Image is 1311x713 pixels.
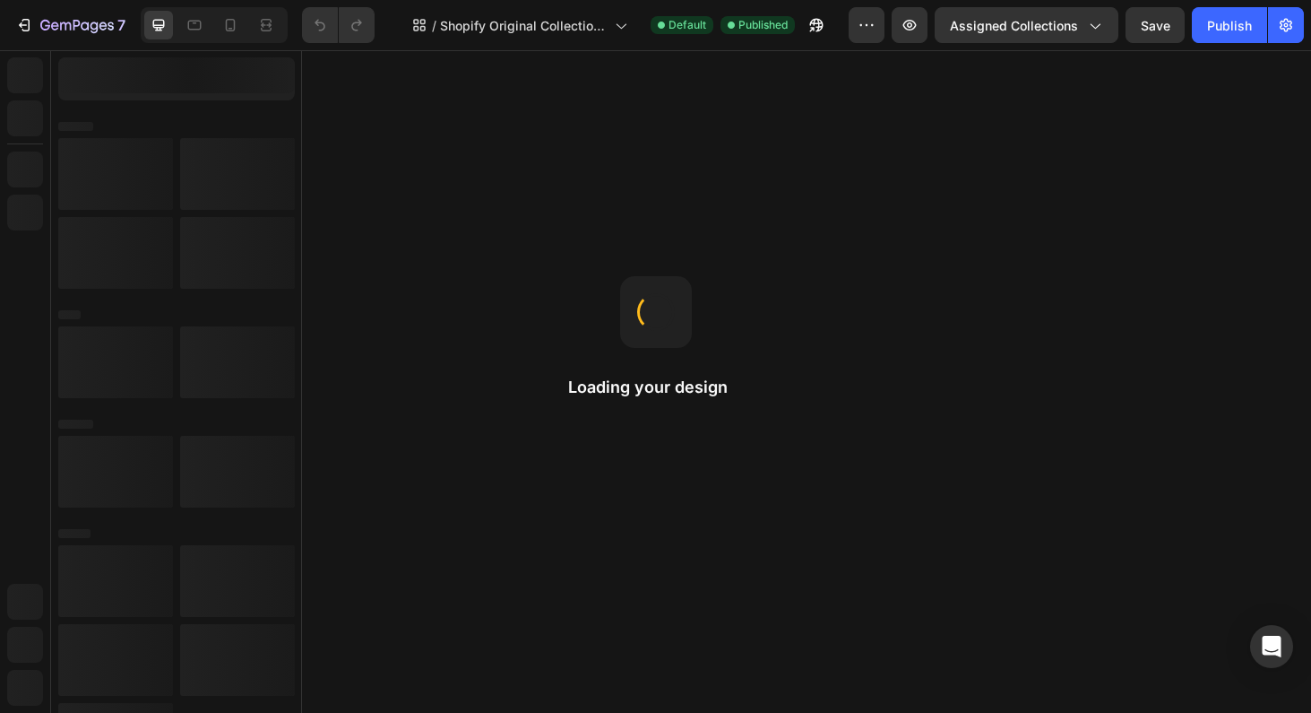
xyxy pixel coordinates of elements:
button: Assigned Collections [935,7,1118,43]
p: 7 [117,14,125,36]
span: Published [738,17,788,33]
span: / [432,16,436,35]
div: Open Intercom Messenger [1250,625,1293,668]
h2: Loading your design [568,377,744,398]
span: Shopify Original Collection Template [440,16,608,35]
button: 7 [7,7,134,43]
button: Publish [1192,7,1267,43]
button: Save [1126,7,1185,43]
span: Save [1141,18,1170,33]
span: Assigned Collections [950,16,1078,35]
span: Default [668,17,706,33]
div: Publish [1207,16,1252,35]
div: Undo/Redo [302,7,375,43]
